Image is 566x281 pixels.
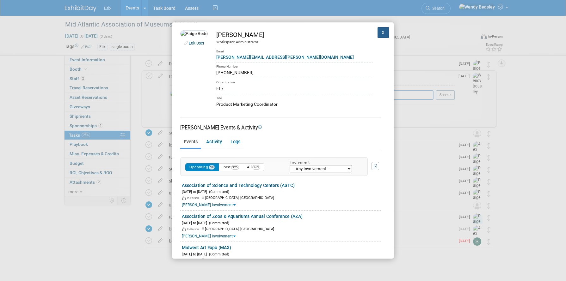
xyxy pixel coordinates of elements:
img: In-Person Event [182,227,186,231]
span: In-Person [187,228,201,231]
div: Title [216,94,373,101]
a: Association of Science and Technology Centers (ASTC) [182,183,295,188]
span: 38 [209,165,215,170]
div: [DATE] to [DATE] [182,251,381,257]
a: [PERSON_NAME][EMAIL_ADDRESS][PERSON_NAME][DOMAIN_NAME] [216,55,354,60]
div: [GEOGRAPHIC_DATA], [GEOGRAPHIC_DATA] [182,257,381,263]
img: In-Person Event [182,196,186,200]
button: Upcoming38 [185,163,219,171]
div: Email [216,45,373,54]
div: Product Marketing Coordinator [216,101,373,108]
div: Organization [216,78,373,85]
span: 363 [252,165,260,170]
span: (Committed) [207,252,229,256]
a: Midwest Art Expo (MAX) [182,245,231,250]
div: [PHONE_NUMBER] [216,69,373,76]
div: [GEOGRAPHIC_DATA], [GEOGRAPHIC_DATA] [182,194,381,200]
div: [GEOGRAPHIC_DATA], [GEOGRAPHIC_DATA] [182,226,381,232]
a: [PERSON_NAME] Involvement [182,234,236,238]
span: In-Person [187,196,201,200]
div: [DATE] to [DATE] [182,188,381,194]
button: All363 [243,163,264,171]
img: Paige Redden [180,30,208,37]
div: Etix [216,85,373,92]
div: [DATE] to [DATE] [182,220,381,226]
span: (Committed) [207,221,229,225]
button: X [378,27,389,38]
div: [PERSON_NAME] [216,30,373,39]
div: Involvement [290,161,358,165]
div: [PERSON_NAME] Events & Activity [180,124,381,131]
a: Association of Zoos & Aquariums Annual Conference (AZA) [182,214,303,219]
span: 325 [231,165,239,170]
div: Workspace Administrator [216,39,373,45]
a: Logs [227,137,244,148]
div: Phone Number [216,62,373,69]
a: [PERSON_NAME] Involvement [182,203,236,207]
a: Edit User [189,41,204,45]
button: Past325 [218,163,243,171]
a: Events [180,137,201,148]
span: (Committed) [207,190,229,194]
a: Activity [202,137,225,148]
